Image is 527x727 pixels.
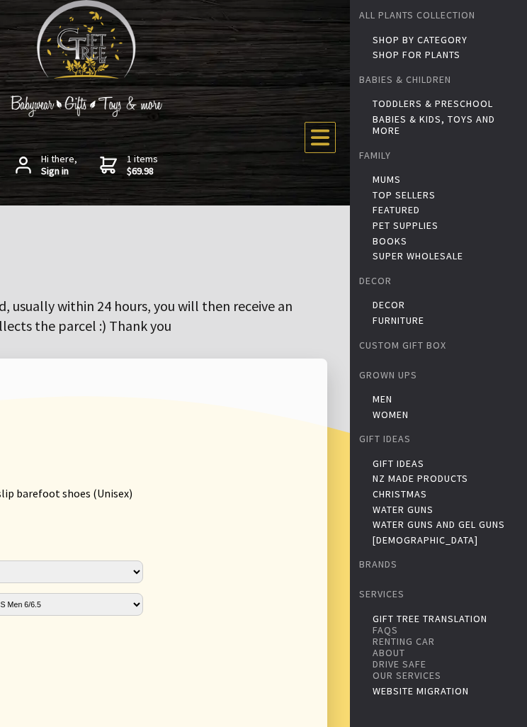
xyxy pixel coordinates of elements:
a: Furniture [373,315,523,326]
a: Drive Safe [373,658,523,670]
a: About [373,647,523,658]
a: Featured [373,204,523,215]
a: Family [350,140,527,170]
a: 1 items$69.98 [100,153,158,178]
strong: Sign in [41,165,77,178]
a: Pet Supplies [373,220,523,231]
a: Books [373,235,523,247]
a: Babies & Children [350,64,527,94]
span: Hi there, [41,153,77,178]
a: Babies & Kids, toys and more [373,113,523,136]
a: Water Guns and Gel Guns [373,519,523,530]
a: Super Wholesale [373,250,523,261]
a: Decor [350,266,527,295]
a: Christmas [373,488,523,500]
a: Our Services [373,670,523,681]
a: Services [350,579,527,609]
a: Water Guns [373,504,523,515]
a: Toddlers & Preschool [373,98,523,109]
strong: $69.98 [127,165,158,178]
a: Women [373,409,523,420]
a: [DEMOGRAPHIC_DATA] [373,534,523,546]
a: Grown Ups [350,360,527,390]
a: Decor [373,299,523,310]
a: Gift Ideas [373,458,523,469]
a: Faqs [373,624,523,636]
a: Hi there,Sign in [16,153,77,178]
a: Top Sellers [373,189,523,201]
a: Shop by Category [373,34,523,45]
span: 1 items [127,152,158,178]
a: Website Migration [373,685,523,697]
a: Shop for Plants [373,49,523,60]
a: Gift Tree Translation [373,613,523,624]
a: Renting Car [373,636,523,647]
a: Mums [373,174,523,185]
a: Brands [350,549,527,579]
a: Gift Ideas [350,424,527,453]
a: Men [373,393,523,405]
a: Custom Gift Box [350,330,527,360]
a: NZ Made Products [373,473,523,484]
